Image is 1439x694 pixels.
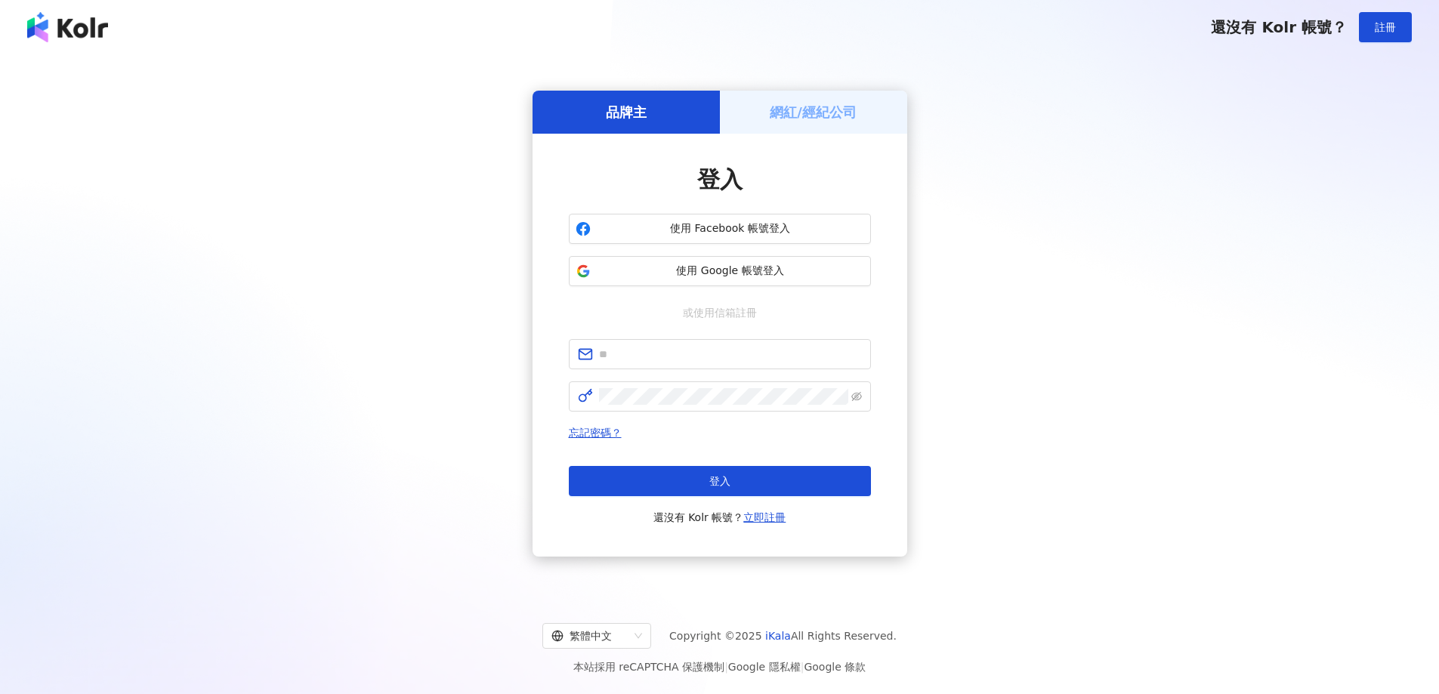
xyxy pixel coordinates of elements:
[27,12,108,42] img: logo
[1375,21,1396,33] span: 註冊
[551,624,628,648] div: 繁體中文
[801,661,804,673] span: |
[804,661,866,673] a: Google 條款
[597,221,864,236] span: 使用 Facebook 帳號登入
[770,103,857,122] h5: 網紅/經紀公司
[709,475,730,487] span: 登入
[569,466,871,496] button: 登入
[569,427,622,439] a: 忘記密碼？
[728,661,801,673] a: Google 隱私權
[672,304,767,321] span: 或使用信箱註冊
[1359,12,1412,42] button: 註冊
[653,508,786,526] span: 還沒有 Kolr 帳號？
[724,661,728,673] span: |
[1211,18,1347,36] span: 還沒有 Kolr 帳號？
[569,256,871,286] button: 使用 Google 帳號登入
[569,214,871,244] button: 使用 Facebook 帳號登入
[851,391,862,402] span: eye-invisible
[606,103,647,122] h5: 品牌主
[765,630,791,642] a: iKala
[597,264,864,279] span: 使用 Google 帳號登入
[697,166,743,193] span: 登入
[573,658,866,676] span: 本站採用 reCAPTCHA 保護機制
[669,627,897,645] span: Copyright © 2025 All Rights Reserved.
[743,511,786,523] a: 立即註冊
